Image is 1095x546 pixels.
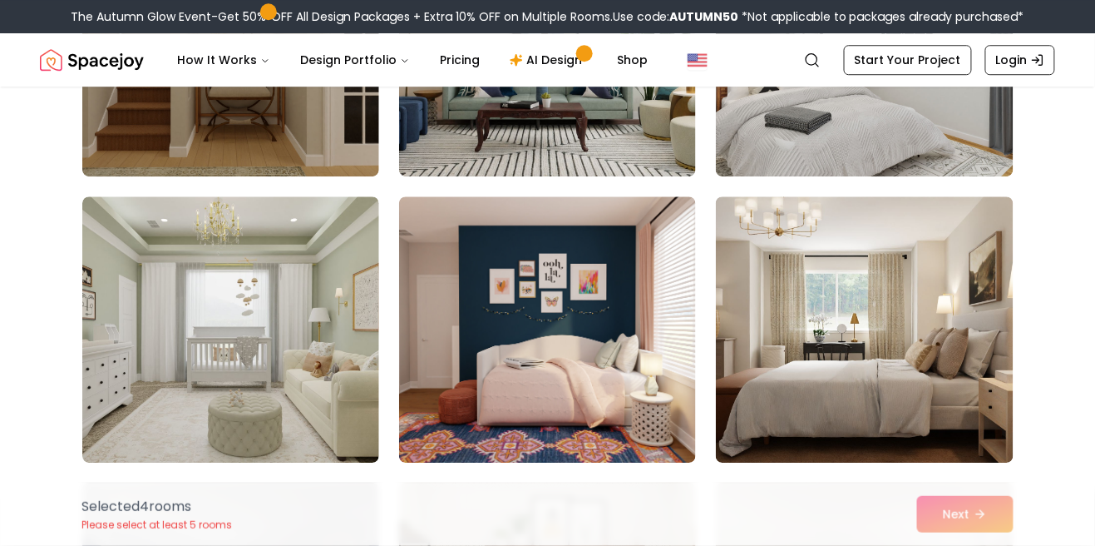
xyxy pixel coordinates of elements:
a: Pricing [427,43,493,77]
a: Login [985,45,1055,75]
div: The Autumn Glow Event-Get 50% OFF All Design Packages + Extra 10% OFF on Multiple Rooms. [71,8,1024,25]
nav: Global [40,33,1055,87]
img: Spacejoy Logo [40,43,144,77]
p: Please select at least 5 rooms [82,519,233,532]
img: Room room-67 [82,196,379,463]
b: AUTUMN50 [669,8,738,25]
a: Spacejoy [40,43,144,77]
nav: Main [164,43,661,77]
img: United States [688,50,708,70]
p: Selected 4 room s [82,497,233,517]
img: Room room-68 [399,196,696,463]
a: AI Design [496,43,600,77]
button: How It Works [164,43,284,77]
span: *Not applicable to packages already purchased* [738,8,1024,25]
img: Room room-69 [716,196,1013,463]
a: Start Your Project [844,45,972,75]
button: Design Portfolio [287,43,423,77]
span: Use code: [613,8,738,25]
a: Shop [604,43,661,77]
